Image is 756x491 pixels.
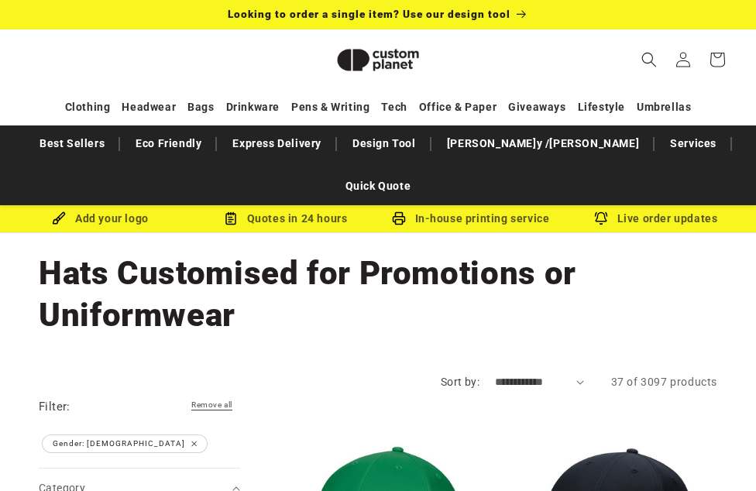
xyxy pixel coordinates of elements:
[441,376,479,388] label: Sort by:
[225,130,329,157] a: Express Delivery
[224,211,238,225] img: Order Updates Icon
[228,8,510,20] span: Looking to order a single item? Use our design tool
[378,209,563,228] div: In-house printing service
[578,94,625,121] a: Lifestyle
[187,94,214,121] a: Bags
[122,94,176,121] a: Headwear
[65,94,111,121] a: Clothing
[32,130,112,157] a: Best Sellers
[35,427,215,460] a: Gender: [DEMOGRAPHIC_DATA]
[191,400,232,409] span: Remove all
[439,130,647,157] a: [PERSON_NAME]y /[PERSON_NAME]
[637,94,691,121] a: Umbrellas
[226,94,280,121] a: Drinkware
[381,94,407,121] a: Tech
[291,94,369,121] a: Pens & Writing
[345,130,424,157] a: Design Tool
[662,130,724,157] a: Services
[392,211,406,225] img: In-house printing
[193,209,378,228] div: Quotes in 24 hours
[8,209,193,228] div: Add your logo
[52,211,66,225] img: Brush Icon
[563,209,748,228] div: Live order updates
[632,43,666,77] summary: Search
[43,435,207,452] span: Gender: [DEMOGRAPHIC_DATA]
[594,211,608,225] img: Order updates
[338,173,419,200] a: Quick Quote
[184,398,240,420] a: Remove all
[39,252,717,336] h1: Hats Customised for Promotions or Uniformwear
[39,398,70,416] h2: Filter:
[128,130,209,157] a: Eco Friendly
[611,376,717,388] span: 37 of 3097 products
[324,36,432,84] img: Custom Planet
[419,94,497,121] a: Office & Paper
[508,94,565,121] a: Giveaways
[295,29,462,90] a: Custom Planet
